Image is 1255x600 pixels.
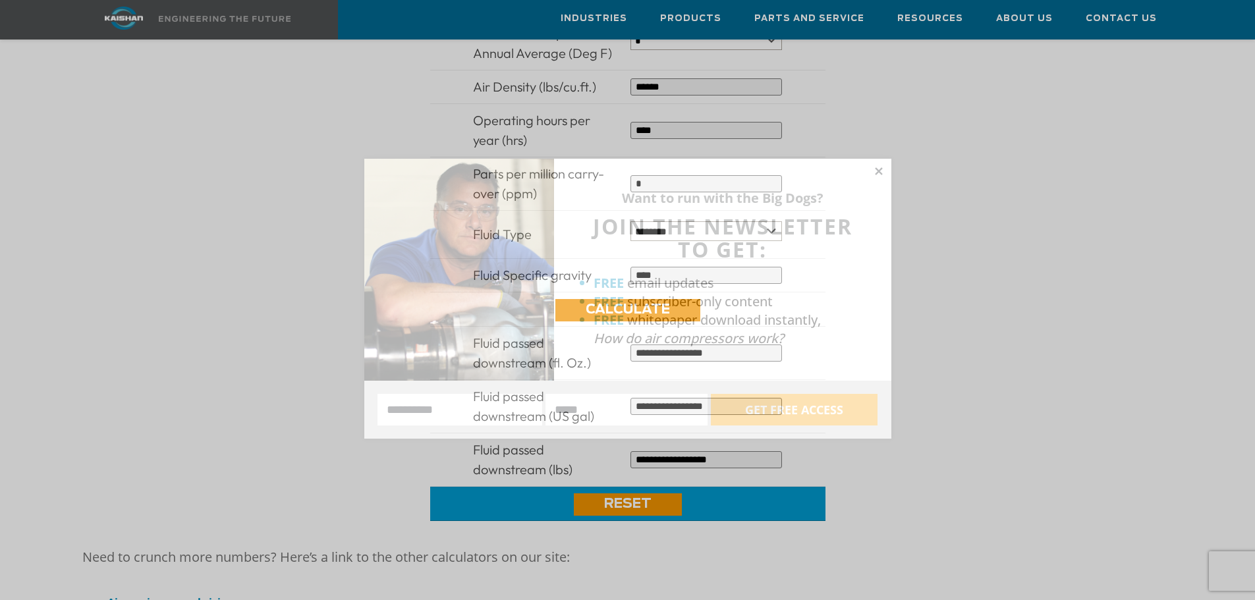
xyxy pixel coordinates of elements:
[545,394,708,425] input: Email
[594,274,624,292] strong: FREE
[622,189,823,207] strong: Want to run with the Big Dogs?
[594,329,784,347] em: How do air compressors work?
[711,394,878,425] button: GET FREE ACCESS
[627,274,714,292] span: email updates
[627,311,821,329] span: whitepaper download instantly,
[594,311,624,329] strong: FREE
[593,212,852,263] span: JOIN THE NEWSLETTER TO GET:
[627,292,773,310] span: subscriber-only content
[594,292,624,310] strong: FREE
[873,165,885,177] button: Close
[377,394,543,425] input: Name:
